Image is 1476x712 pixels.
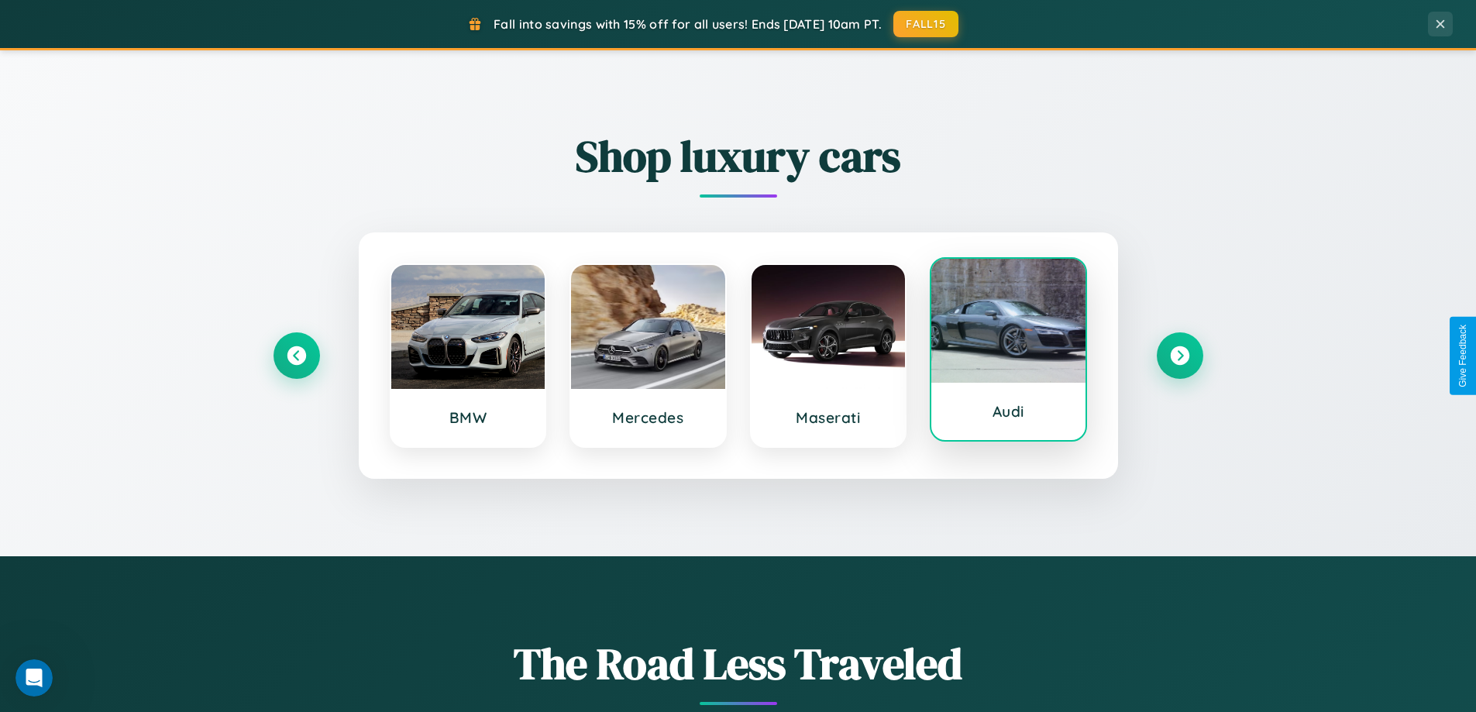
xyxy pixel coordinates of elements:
button: FALL15 [893,11,958,37]
h3: Audi [947,402,1070,421]
div: Give Feedback [1457,325,1468,387]
span: Fall into savings with 15% off for all users! Ends [DATE] 10am PT. [494,16,882,32]
h3: BMW [407,408,530,427]
h3: Mercedes [587,408,710,427]
h3: Maserati [767,408,890,427]
iframe: Intercom live chat [15,659,53,697]
h1: The Road Less Traveled [274,634,1203,693]
h2: Shop luxury cars [274,126,1203,186]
